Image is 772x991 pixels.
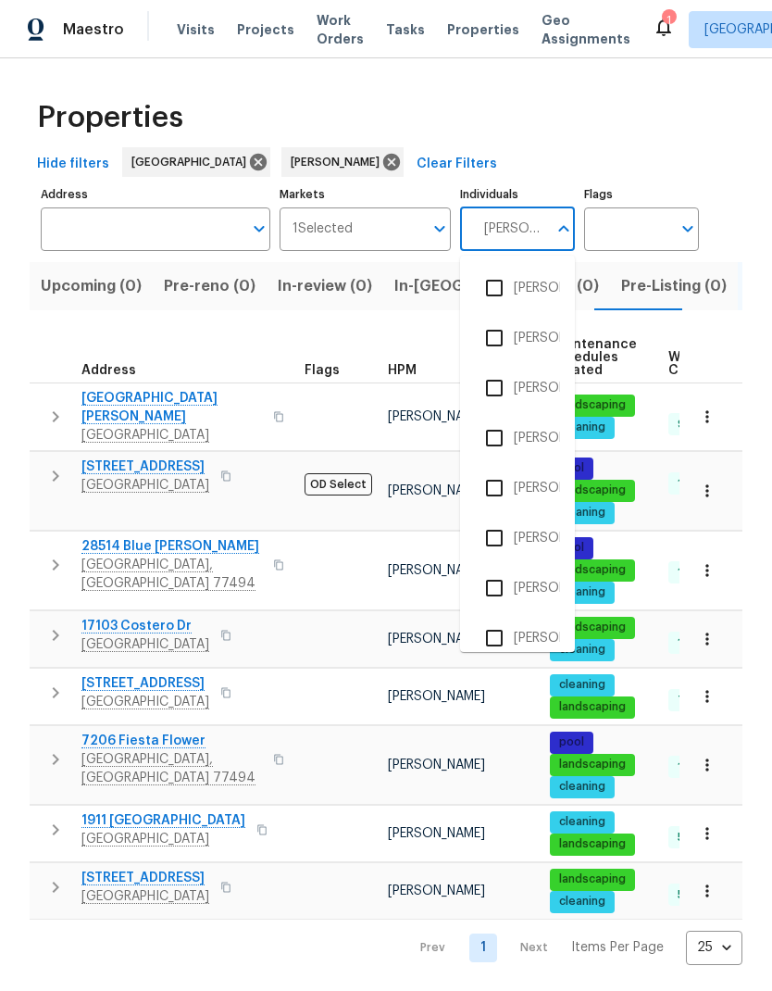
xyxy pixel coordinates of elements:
[475,469,560,508] li: [PERSON_NAME]
[552,483,633,498] span: landscaping
[447,20,519,39] span: Properties
[177,20,215,39] span: Visits
[670,830,723,846] span: 5 Done
[475,569,560,608] li: [PERSON_NAME]
[670,476,728,492] span: 13 Done
[63,20,124,39] span: Maestro
[552,397,633,413] span: landscaping
[388,690,485,703] span: [PERSON_NAME]
[552,584,613,600] span: cleaning
[621,273,727,299] span: Pre-Listing (0)
[37,108,183,127] span: Properties
[305,473,372,495] span: OD Select
[388,564,485,577] span: [PERSON_NAME]
[670,759,729,775] span: 10 Done
[37,153,109,176] span: Hide filters
[281,147,404,177] div: [PERSON_NAME]
[122,147,270,177] div: [GEOGRAPHIC_DATA]
[686,923,742,972] div: 25
[237,20,294,39] span: Projects
[246,216,272,242] button: Open
[394,273,599,299] span: In-[GEOGRAPHIC_DATA] (0)
[571,938,664,957] p: Items Per Page
[475,369,560,408] li: [PERSON_NAME]
[551,216,577,242] button: Close
[552,562,633,578] span: landscaping
[552,814,613,830] span: cleaning
[417,153,497,176] span: Clear Filters
[552,757,633,772] span: landscaping
[552,734,591,750] span: pool
[388,364,417,377] span: HPM
[670,565,726,581] span: 11 Done
[386,23,425,36] span: Tasks
[552,699,633,715] span: landscaping
[662,11,675,30] div: 1
[475,619,560,658] li: [PERSON_NAME]
[278,273,372,299] span: In-review (0)
[388,884,485,897] span: [PERSON_NAME]
[280,189,452,200] label: Markets
[30,147,117,182] button: Hide filters
[552,642,613,658] span: cleaning
[293,221,353,237] span: 1 Selected
[388,759,485,771] span: [PERSON_NAME]
[675,216,701,242] button: Open
[409,147,504,182] button: Clear Filters
[388,484,485,497] span: [PERSON_NAME]
[670,887,723,903] span: 5 Done
[475,519,560,558] li: [PERSON_NAME]
[317,11,364,48] span: Work Orders
[552,872,633,887] span: landscaping
[584,189,699,200] label: Flags
[388,633,485,646] span: [PERSON_NAME]
[670,635,728,651] span: 15 Done
[81,364,136,377] span: Address
[388,410,485,423] span: [PERSON_NAME]
[475,419,560,458] li: [PERSON_NAME]
[460,189,575,200] label: Individuals
[131,153,254,171] span: [GEOGRAPHIC_DATA]
[550,338,637,377] span: Maintenance schedules created
[41,273,142,299] span: Upcoming (0)
[403,931,742,965] nav: Pagination Navigation
[552,677,613,693] span: cleaning
[542,11,630,48] span: Geo Assignments
[552,836,633,852] span: landscaping
[475,269,560,307] li: [PERSON_NAME]
[552,894,613,909] span: cleaning
[388,827,485,840] span: [PERSON_NAME]
[164,273,255,299] span: Pre-reno (0)
[469,934,497,962] a: Goto page 1
[670,693,724,709] span: 7 Done
[427,216,453,242] button: Open
[552,420,613,435] span: cleaning
[552,505,613,521] span: cleaning
[552,620,633,635] span: landscaping
[473,207,547,251] input: Search ...
[670,417,724,433] span: 9 Done
[305,364,340,377] span: Flags
[291,153,387,171] span: [PERSON_NAME]
[41,189,270,200] label: Address
[475,319,560,358] li: [PERSON_NAME]
[552,779,613,795] span: cleaning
